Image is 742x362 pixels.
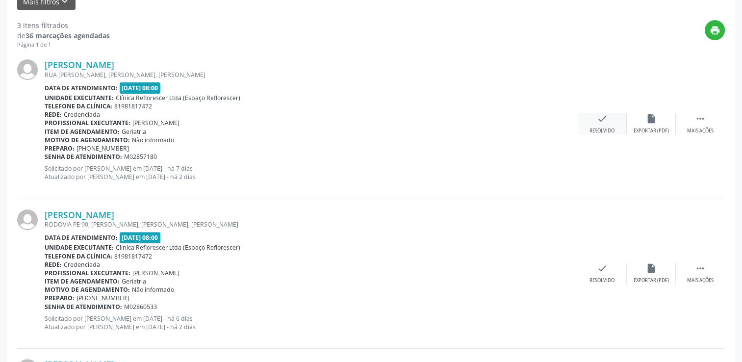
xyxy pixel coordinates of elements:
[132,136,174,144] span: Não informado
[45,144,75,153] b: Preparo:
[695,263,706,274] i: 
[124,303,157,311] span: M02860533
[687,128,714,134] div: Mais ações
[132,269,179,277] span: [PERSON_NAME]
[45,119,130,127] b: Profissional executante:
[17,41,110,49] div: Página 1 de 1
[45,153,122,161] b: Senha de atendimento:
[64,110,100,119] span: Credenciada
[589,277,614,284] div: Resolvido
[64,260,100,269] span: Credenciada
[77,294,129,302] span: [PHONE_NUMBER]
[45,59,114,70] a: [PERSON_NAME]
[687,277,714,284] div: Mais ações
[45,294,75,302] b: Preparo:
[45,303,122,311] b: Senha de atendimento:
[45,285,130,294] b: Motivo de agendamento:
[132,119,179,127] span: [PERSON_NAME]
[114,102,152,110] span: 81981817472
[122,128,146,136] span: Geriatria
[120,82,161,94] span: [DATE] 08:00
[45,102,112,110] b: Telefone da clínica:
[705,20,725,40] button: print
[77,144,129,153] span: [PHONE_NUMBER]
[646,263,657,274] i: insert_drive_file
[17,59,38,80] img: img
[45,71,578,79] div: RUA [PERSON_NAME], [PERSON_NAME], [PERSON_NAME]
[116,94,240,102] span: Clínica Reflorescer Ltda (Espaço Reflorescer)
[45,136,130,144] b: Motivo de agendamento:
[45,84,118,92] b: Data de atendimento:
[114,252,152,260] span: 81981817472
[45,209,114,220] a: [PERSON_NAME]
[45,233,118,242] b: Data de atendimento:
[634,128,669,134] div: Exportar (PDF)
[634,277,669,284] div: Exportar (PDF)
[45,110,62,119] b: Rede:
[646,113,657,124] i: insert_drive_file
[17,30,110,41] div: de
[710,25,720,36] i: print
[45,128,120,136] b: Item de agendamento:
[45,260,62,269] b: Rede:
[695,113,706,124] i: 
[45,277,120,285] b: Item de agendamento:
[45,269,130,277] b: Profissional executante:
[45,243,114,252] b: Unidade executante:
[17,20,110,30] div: 3 itens filtrados
[124,153,157,161] span: M02857180
[45,164,578,181] p: Solicitado por [PERSON_NAME] em [DATE] - há 7 dias Atualizado por [PERSON_NAME] em [DATE] - há 2 ...
[597,113,608,124] i: check
[120,232,161,243] span: [DATE] 08:00
[122,277,146,285] span: Geriatria
[45,94,114,102] b: Unidade executante:
[17,209,38,230] img: img
[589,128,614,134] div: Resolvido
[132,285,174,294] span: Não informado
[26,31,110,40] strong: 36 marcações agendadas
[45,252,112,260] b: Telefone da clínica:
[597,263,608,274] i: check
[45,314,578,331] p: Solicitado por [PERSON_NAME] em [DATE] - há 6 dias Atualizado por [PERSON_NAME] em [DATE] - há 2 ...
[116,243,240,252] span: Clínica Reflorescer Ltda (Espaço Reflorescer)
[45,220,578,229] div: RODOVIA PE 90, [PERSON_NAME], [PERSON_NAME], [PERSON_NAME]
